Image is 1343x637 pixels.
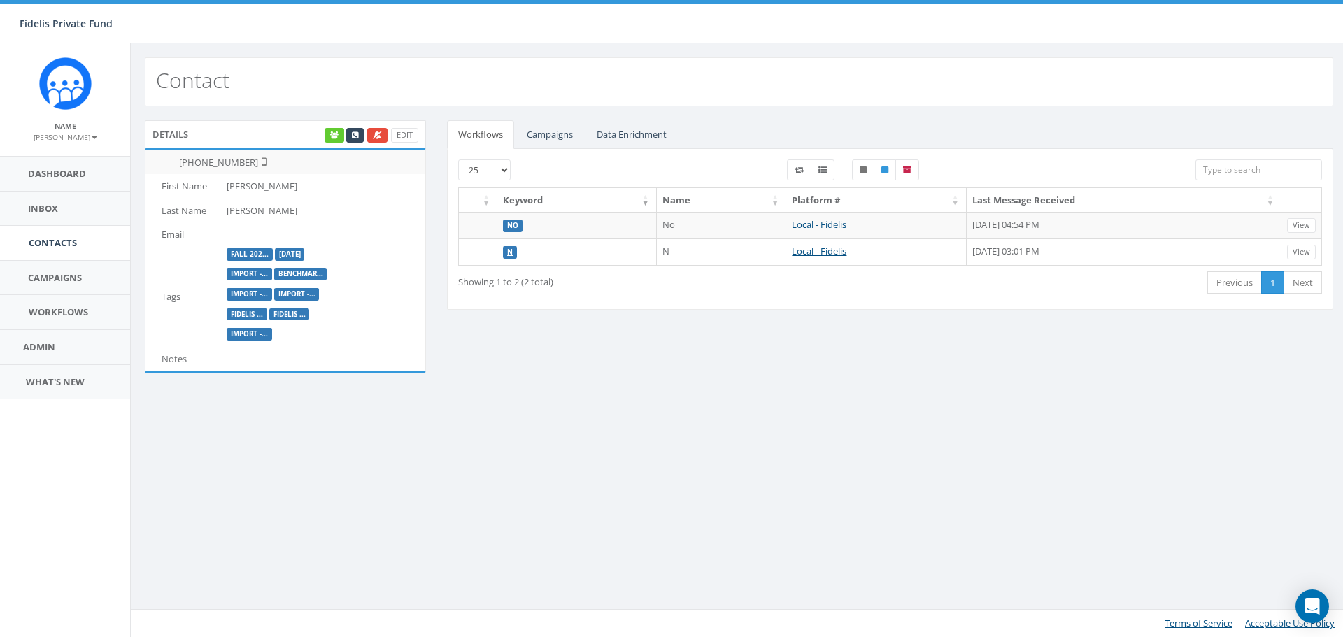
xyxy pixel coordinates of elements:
[28,167,86,180] span: Dashboard
[967,212,1281,238] td: [DATE] 04:54 PM
[275,248,305,261] label: 2025/09/19
[507,248,513,257] a: N
[145,199,221,223] td: Last Name
[447,120,514,149] a: Workflows
[367,128,388,143] a: Opt Out Contact
[1261,271,1284,294] a: 1
[967,238,1281,265] td: [DATE] 03:01 PM
[156,158,164,167] i: This phone number is subscribed and will receive texts.
[34,130,97,143] a: [PERSON_NAME]
[227,268,272,280] label: Import - 09/18/2025
[657,188,787,213] th: Name: activate to sort column ascending
[29,236,77,249] span: Contacts
[221,174,425,199] td: [PERSON_NAME]
[792,218,846,231] a: Local - Fidelis
[227,328,272,341] label: Import - 10/05/2024
[811,159,834,180] label: Menu
[1284,271,1322,294] a: Next
[507,221,518,230] a: No
[145,247,221,347] td: Tags
[1207,271,1262,294] a: Previous
[1195,159,1322,180] input: Type to search
[39,57,92,110] img: Rally_Corp_Icon.png
[173,150,425,174] td: [PHONE_NUMBER]
[28,202,58,215] span: Inbox
[1287,245,1316,259] a: View
[227,308,267,321] label: Fidelis 2024 Building Relationships Event 2nd Text When No Response
[895,159,919,180] label: Archived
[145,120,426,148] div: Details
[227,248,273,261] label: Fall 2025 Relationship Building Event
[258,156,267,167] i: Not Validated
[1165,617,1232,629] a: Terms of Service
[585,120,678,149] a: Data Enrichment
[145,174,221,199] td: First Name
[145,347,221,371] td: Notes
[792,245,846,257] a: Local - Fidelis
[325,128,344,143] a: Enrich Contact
[657,212,787,238] td: No
[221,199,425,223] td: [PERSON_NAME]
[391,128,418,143] a: Edit
[346,128,364,143] a: Make a Call
[34,132,97,142] small: [PERSON_NAME]
[20,17,113,30] span: Fidelis Private Fund
[874,159,896,180] label: Published
[227,288,272,301] label: Import - 02/03/2025
[852,159,874,180] label: Unpublished
[28,271,82,284] span: Campaigns
[23,341,55,353] span: Admin
[274,288,320,301] label: Import - 10/21/2024
[459,188,497,213] th: : activate to sort column ascending
[1245,617,1335,629] a: Acceptable Use Policy
[497,188,657,213] th: Keyword: activate to sort column ascending
[458,270,806,289] div: Showing 1 to 2 (2 total)
[55,121,76,131] small: Name
[1287,218,1316,233] a: View
[516,120,584,149] a: Campaigns
[787,159,811,180] label: Workflow
[29,306,88,318] span: Workflows
[967,188,1281,213] th: Last Message Received: activate to sort column ascending
[26,375,85,388] span: What's New
[657,238,787,265] td: N
[269,308,310,321] label: Fidelis Fall 2024 Borrower/Broker Invite List
[786,188,966,213] th: Platform #: activate to sort column ascending
[145,222,221,247] td: Email
[1295,589,1329,623] div: Open Intercom Messenger
[156,69,229,92] h2: Contact
[274,268,327,280] label: Benchmark Lender Correspondence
